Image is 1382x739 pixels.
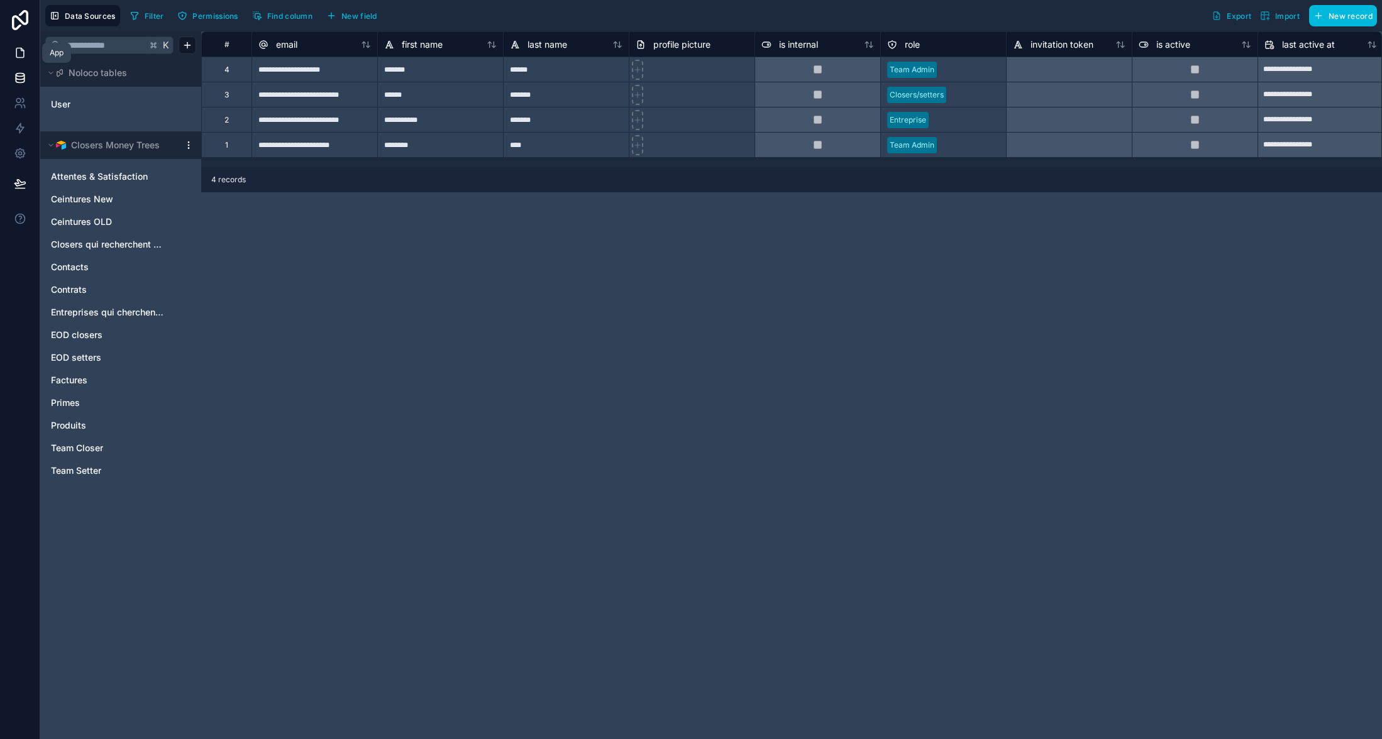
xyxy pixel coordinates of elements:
[51,442,165,454] a: Team Closer
[225,140,228,150] div: 1
[890,114,926,126] div: Entreprise
[45,325,196,345] div: EOD closers
[51,464,101,477] span: Team Setter
[173,6,247,25] a: Permissions
[45,393,196,413] div: Primes
[905,38,920,51] span: role
[45,280,196,300] div: Contrats
[653,38,710,51] span: profile picture
[51,306,165,319] a: Entreprises qui cherchent des closers
[51,374,165,386] a: Factures
[248,6,317,25] button: Find column
[51,464,165,477] a: Team Setter
[69,67,127,79] span: Noloco tables
[51,397,80,409] span: Primes
[192,11,238,21] span: Permissions
[45,302,196,322] div: Entreprises qui cherchent des closers
[162,41,170,50] span: K
[45,167,196,187] div: Attentes & Satisfaction
[145,11,164,21] span: Filter
[528,38,567,51] span: last name
[45,189,196,209] div: Ceintures New
[51,98,153,111] a: User
[51,329,102,341] span: EOD closers
[71,139,160,151] span: Closers Money Trees
[402,38,443,51] span: first name
[51,216,112,228] span: Ceintures OLD
[322,6,382,25] button: New field
[51,351,165,364] a: EOD setters
[45,257,196,277] div: Contacts
[341,11,377,21] span: New field
[1207,5,1256,26] button: Export
[51,238,165,251] a: Closers qui recherchent une entreprise
[51,261,89,273] span: Contacts
[276,38,297,51] span: email
[51,98,70,111] span: User
[267,11,312,21] span: Find column
[45,94,196,114] div: User
[890,64,934,75] div: Team Admin
[1156,38,1190,51] span: is active
[51,261,165,273] a: Contacts
[51,193,165,205] a: Ceintures New
[51,351,101,364] span: EOD setters
[890,89,944,101] div: Closers/setters
[1329,11,1373,21] span: New record
[45,415,196,435] div: Produits
[211,40,242,49] div: #
[51,419,165,432] a: Produits
[51,193,113,205] span: Ceintures New
[1031,38,1093,51] span: invitation token
[224,65,229,75] div: 4
[45,212,196,232] div: Ceintures OLD
[51,283,87,296] span: Contrats
[51,329,165,341] a: EOD closers
[1256,5,1304,26] button: Import
[65,11,116,21] span: Data Sources
[51,216,165,228] a: Ceintures OLD
[779,38,818,51] span: is internal
[51,170,165,183] a: Attentes & Satisfaction
[173,6,242,25] button: Permissions
[51,170,148,183] span: Attentes & Satisfaction
[51,442,103,454] span: Team Closer
[45,5,120,26] button: Data Sources
[1304,5,1377,26] a: New record
[45,348,196,368] div: EOD setters
[224,115,229,125] div: 2
[51,374,87,386] span: Factures
[1309,5,1377,26] button: New record
[890,140,934,151] div: Team Admin
[45,136,179,154] button: Airtable LogoClosers Money Trees
[45,461,196,481] div: Team Setter
[45,370,196,390] div: Factures
[211,175,246,185] span: 4 records
[50,48,64,58] div: App
[51,419,86,432] span: Produits
[1282,38,1335,51] span: last active at
[56,140,66,150] img: Airtable Logo
[51,283,165,296] a: Contrats
[45,438,196,458] div: Team Closer
[1227,11,1251,21] span: Export
[51,397,165,409] a: Primes
[45,234,196,255] div: Closers qui recherchent une entreprise
[125,6,169,25] button: Filter
[45,64,189,82] button: Noloco tables
[1275,11,1300,21] span: Import
[224,90,229,100] div: 3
